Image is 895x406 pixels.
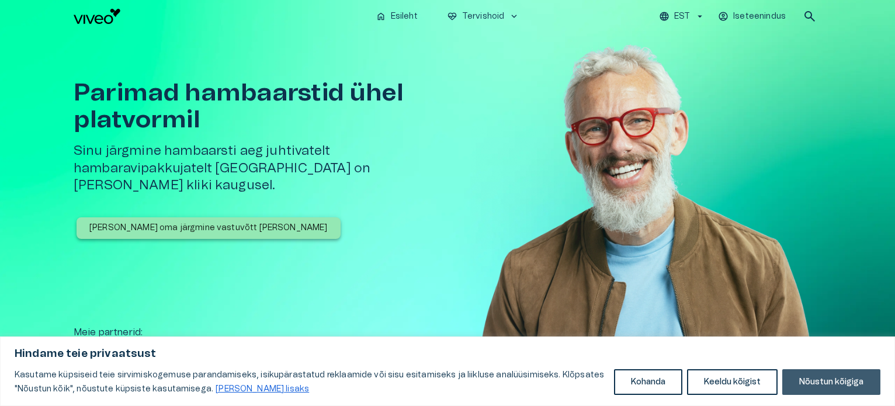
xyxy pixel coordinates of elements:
p: Hindame teie privaatsust [15,347,880,361]
button: Kohanda [614,369,682,395]
p: Kasutame küpsiseid teie sirvimiskogemuse parandamiseks, isikupärastatud reklaamide või sisu esita... [15,368,605,396]
p: EST [674,11,690,23]
p: Iseteenindus [733,11,786,23]
button: Keeldu kõigist [687,369,778,395]
span: home [376,11,386,22]
span: search [803,9,817,23]
a: Navigate to homepage [74,9,366,24]
button: homeEsileht [371,8,424,25]
p: Meie partnerid : [74,325,821,339]
button: [PERSON_NAME] oma järgmine vastuvõtt [PERSON_NAME] [77,217,341,239]
span: ecg_heart [447,11,457,22]
p: Esileht [391,11,418,23]
button: Nõustun kõigiga [782,369,880,395]
button: EST [657,8,707,25]
img: Viveo logo [74,9,120,24]
p: [PERSON_NAME] oma järgmine vastuvõtt [PERSON_NAME] [89,222,328,234]
h1: Parimad hambaarstid ühel platvormil [74,79,452,133]
p: Tervishoid [462,11,505,23]
button: ecg_heartTervishoidkeyboard_arrow_down [442,8,525,25]
a: Loe lisaks [215,384,310,394]
h5: Sinu järgmine hambaarsti aeg juhtivatelt hambaravipakkujatelt [GEOGRAPHIC_DATA] on [PERSON_NAME] ... [74,143,452,194]
button: open search modal [798,5,821,28]
span: keyboard_arrow_down [509,11,519,22]
button: Iseteenindus [716,8,789,25]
